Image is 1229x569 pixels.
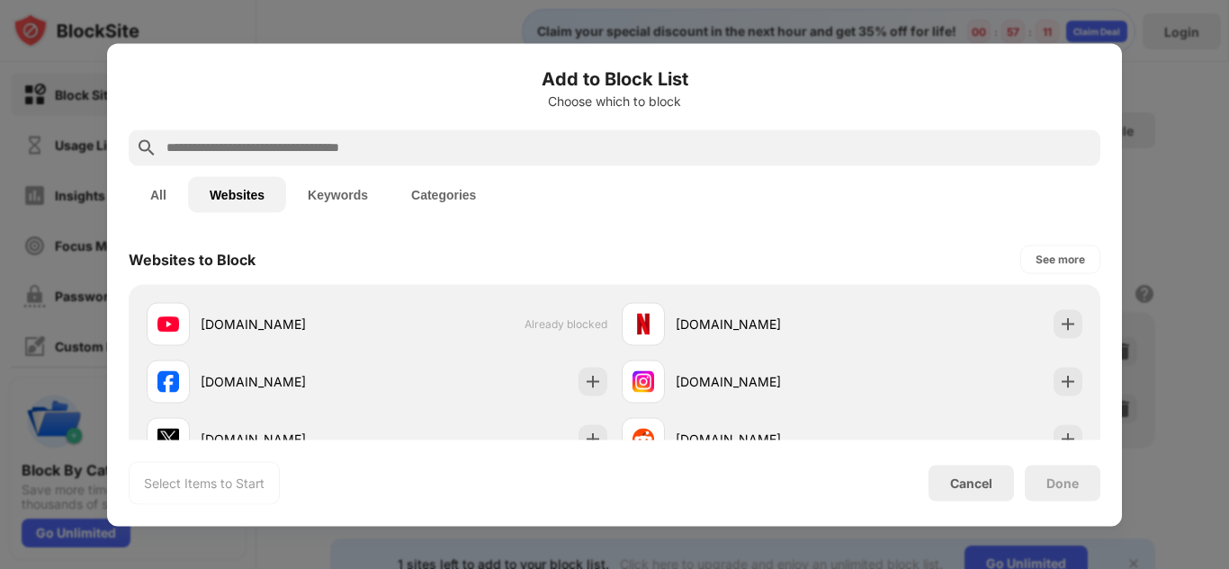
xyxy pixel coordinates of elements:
div: Done [1046,476,1079,490]
img: favicons [157,370,179,392]
span: Already blocked [525,317,607,331]
div: Cancel [950,476,992,491]
div: [DOMAIN_NAME] [201,315,377,333]
img: favicons [157,428,179,449]
h6: Add to Block List [129,65,1100,92]
div: [DOMAIN_NAME] [676,372,852,391]
button: Keywords [286,176,390,212]
button: All [129,176,188,212]
div: Choose which to block [129,93,1100,108]
div: See more [1036,250,1085,268]
div: [DOMAIN_NAME] [201,372,377,391]
div: Websites to Block [129,250,256,268]
img: favicons [632,313,654,334]
button: Categories [390,176,498,212]
div: [DOMAIN_NAME] [201,430,377,449]
img: favicons [632,370,654,392]
div: Select Items to Start [144,474,265,492]
img: search.svg [136,137,157,158]
button: Websites [188,176,286,212]
img: favicons [157,313,179,334]
div: [DOMAIN_NAME] [676,315,852,333]
img: favicons [632,428,654,449]
div: [DOMAIN_NAME] [676,430,852,449]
